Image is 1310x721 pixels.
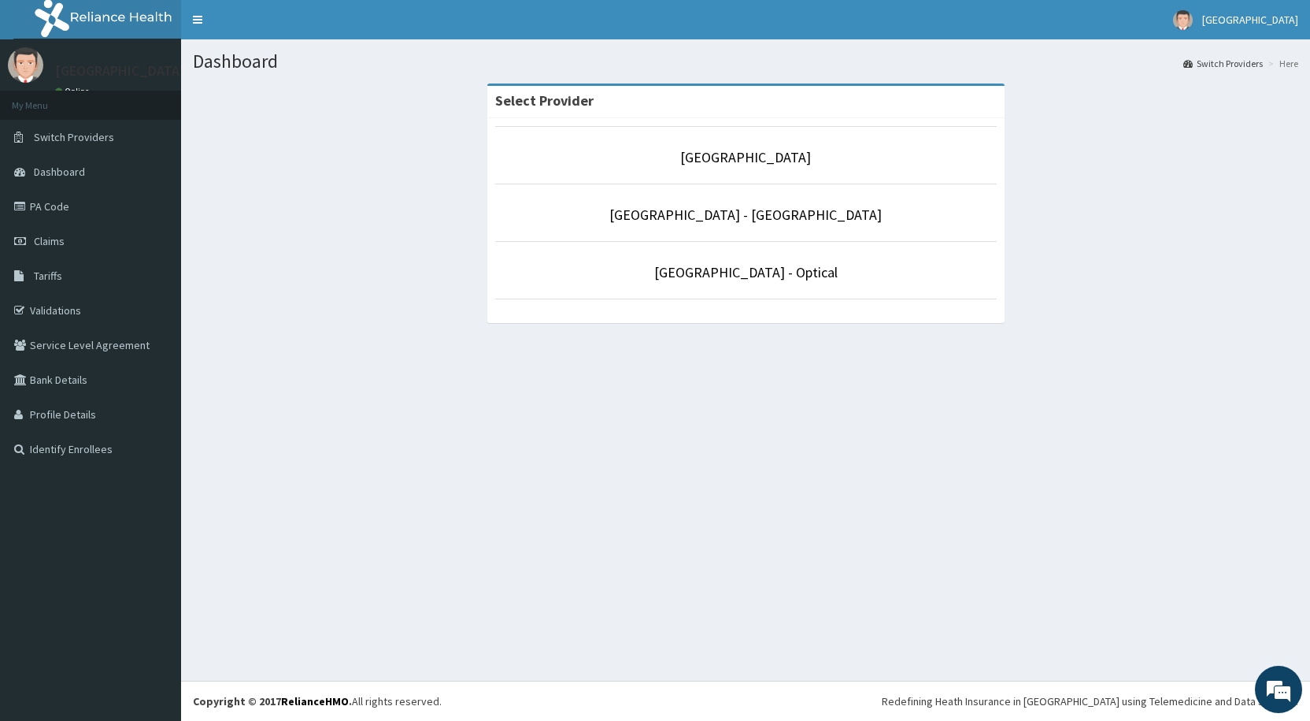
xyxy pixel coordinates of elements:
[193,51,1298,72] h1: Dashboard
[34,165,85,179] span: Dashboard
[1183,57,1263,70] a: Switch Providers
[193,694,352,708] strong: Copyright © 2017 .
[34,234,65,248] span: Claims
[654,263,838,281] a: [GEOGRAPHIC_DATA] - Optical
[680,148,811,166] a: [GEOGRAPHIC_DATA]
[55,86,93,97] a: Online
[34,130,114,144] span: Switch Providers
[1202,13,1298,27] span: [GEOGRAPHIC_DATA]
[882,693,1298,709] div: Redefining Heath Insurance in [GEOGRAPHIC_DATA] using Telemedicine and Data Science!
[181,681,1310,721] footer: All rights reserved.
[8,47,43,83] img: User Image
[55,64,185,78] p: [GEOGRAPHIC_DATA]
[1173,10,1193,30] img: User Image
[609,206,882,224] a: [GEOGRAPHIC_DATA] - [GEOGRAPHIC_DATA]
[281,694,349,708] a: RelianceHMO
[495,91,594,110] strong: Select Provider
[34,269,62,283] span: Tariffs
[1264,57,1298,70] li: Here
